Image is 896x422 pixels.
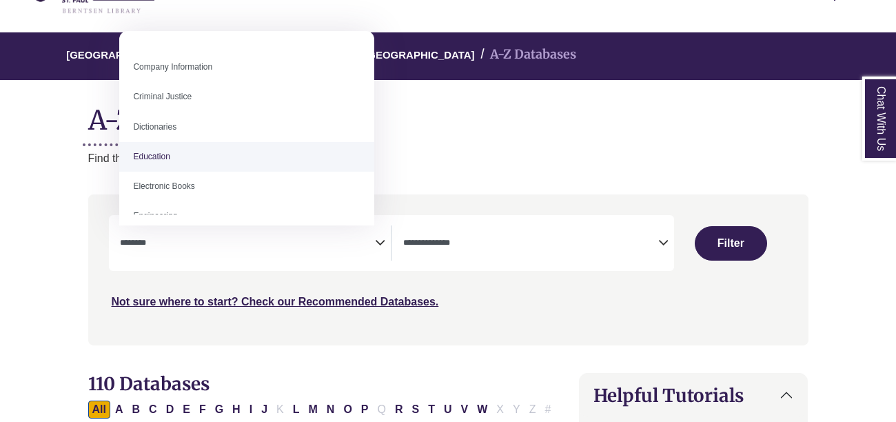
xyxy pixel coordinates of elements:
button: Helpful Tutorials [580,374,807,417]
a: Not sure where to start? Check our Recommended Databases. [112,296,439,308]
button: Filter Results N [323,401,339,419]
button: All [88,401,110,419]
button: Filter Results S [408,401,424,419]
li: Dictionaries [119,112,374,142]
li: Criminal Justice [119,82,374,112]
nav: breadcrumb [88,32,808,80]
button: Filter Results J [257,401,272,419]
button: Filter Results W [473,401,491,419]
textarea: Search [120,239,375,250]
button: Filter Results R [391,401,407,419]
p: Find the best library databases for your research. [88,150,808,168]
nav: Search filters [88,194,808,345]
li: Electronic Books [119,172,374,201]
li: A-Z Databases [475,45,576,65]
li: Education [119,142,374,172]
div: Alpha-list to filter by first letter of database name [88,403,557,414]
h1: A-Z Databases [88,94,808,136]
textarea: Search [403,239,658,250]
button: Filter Results F [195,401,210,419]
button: Filter Results C [145,401,161,419]
button: Filter Results B [128,401,145,419]
a: [GEOGRAPHIC_DATA][PERSON_NAME] [66,47,263,61]
a: [PERSON_NAME][GEOGRAPHIC_DATA] [277,47,474,61]
button: Filter Results M [304,401,321,419]
button: Filter Results L [289,401,304,419]
button: Filter Results G [211,401,227,419]
button: Filter Results U [440,401,456,419]
li: Company Information [119,52,374,82]
button: Filter Results H [228,401,245,419]
span: 110 Databases [88,372,210,395]
button: Filter Results V [457,401,473,419]
button: Filter Results T [424,401,439,419]
button: Filter Results A [111,401,128,419]
li: Engineering [119,201,374,231]
button: Filter Results E [179,401,194,419]
button: Filter Results O [339,401,356,419]
button: Filter Results P [357,401,373,419]
button: Submit for Search Results [695,226,767,261]
button: Filter Results D [162,401,179,419]
button: Filter Results I [245,401,256,419]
